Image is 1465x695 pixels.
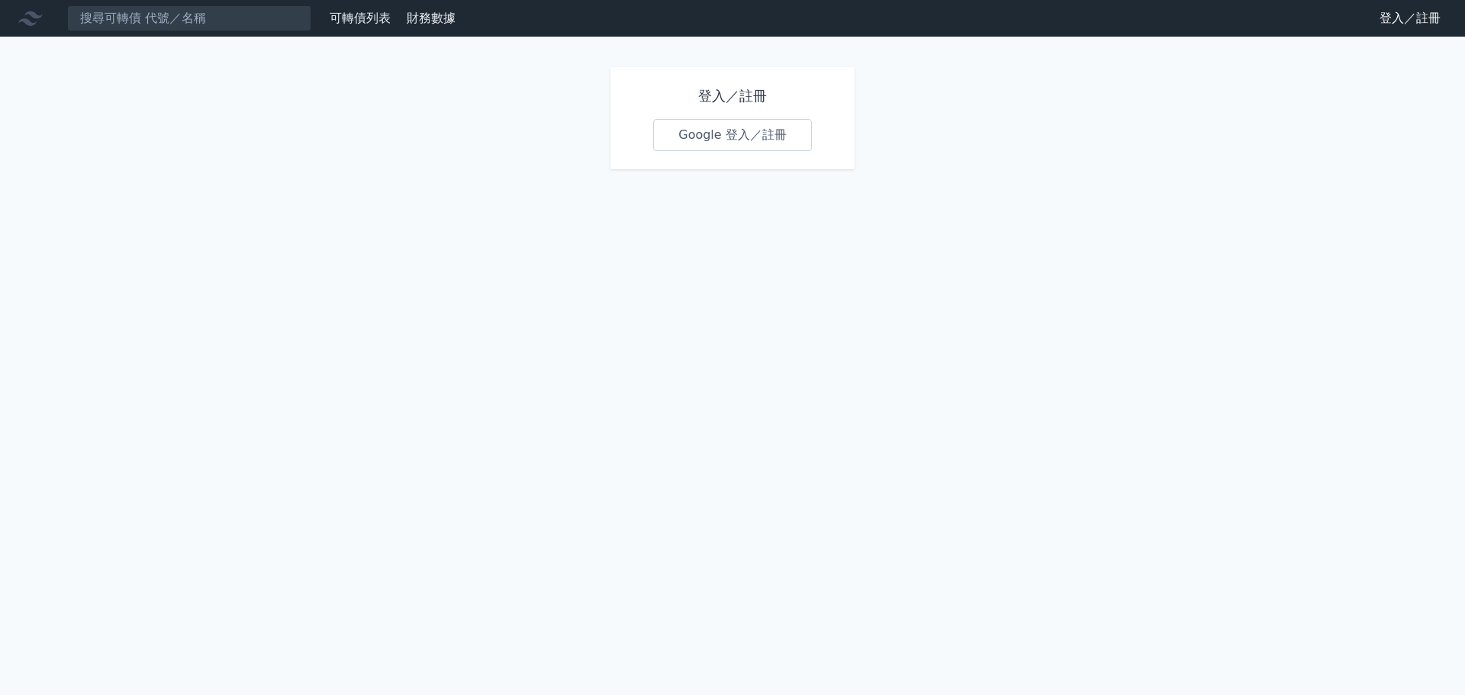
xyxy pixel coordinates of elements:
input: 搜尋可轉債 代號／名稱 [67,5,311,31]
h1: 登入／註冊 [653,85,812,107]
a: 登入／註冊 [1367,6,1453,31]
a: Google 登入／註冊 [653,119,812,151]
a: 可轉債列表 [330,11,391,25]
a: 財務數據 [407,11,456,25]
